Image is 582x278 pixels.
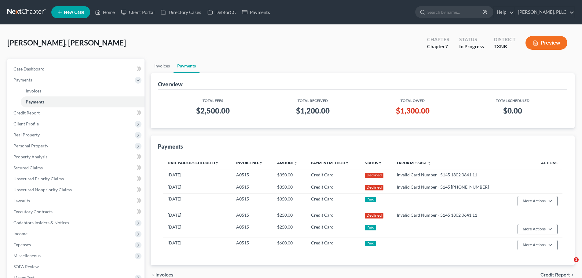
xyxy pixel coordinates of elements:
td: $250.00 [272,221,306,237]
a: Payments [21,96,145,107]
td: Credit Card [306,193,360,209]
td: $600.00 [272,237,306,253]
a: Client Portal [118,7,158,18]
a: Directory Cases [158,7,204,18]
span: Real Property [13,132,40,137]
td: Invalid Card Number - 5145 1802 0641 11 [392,169,507,181]
input: Search by name... [427,6,483,18]
a: Payments [174,59,199,73]
div: Overview [158,81,183,88]
span: Income [13,231,27,236]
a: SOFA Review [9,261,145,272]
i: unfold_more [427,161,431,165]
td: A0515 [231,221,272,237]
td: Credit Card [306,169,360,181]
span: Client Profile [13,121,39,126]
span: Payments [13,77,32,82]
a: Invoice No.unfold_more [236,161,263,165]
div: Paid [365,225,376,230]
div: District [494,36,516,43]
td: [DATE] [163,181,231,193]
div: Declined [365,185,384,190]
div: Paid [365,241,376,246]
div: Status [459,36,484,43]
a: Help [494,7,514,18]
span: SOFA Review [13,264,39,269]
a: Invoices [21,85,145,96]
div: In Progress [459,43,484,50]
a: DebtorCC [204,7,239,18]
td: A0515 [231,209,272,221]
a: Invoices [151,59,174,73]
span: [PERSON_NAME], [PERSON_NAME] [7,38,126,47]
td: [DATE] [163,193,231,209]
button: More Actions [518,224,558,234]
div: Chapter [427,43,449,50]
button: chevron_left Invoices [151,273,174,277]
td: A0515 [231,237,272,253]
span: Credit Report [13,110,40,115]
td: $250.00 [272,209,306,221]
a: Secured Claims [9,162,145,173]
span: Secured Claims [13,165,43,170]
span: Miscellaneous [13,253,41,258]
a: Credit Report [9,107,145,118]
span: 1 [574,257,579,262]
a: Property Analysis [9,151,145,162]
a: Statusunfold_more [365,161,382,165]
div: Declined [365,173,384,178]
i: unfold_more [259,161,263,165]
span: Personal Property [13,143,48,148]
th: Total Scheduled [463,95,562,103]
span: Codebtors Insiders & Notices [13,220,69,225]
span: Case Dashboard [13,66,45,71]
a: Date Paid or Scheduledunfold_more [168,161,219,165]
span: Unsecured Priority Claims [13,176,64,181]
td: A0515 [231,169,272,181]
td: $350.00 [272,193,306,209]
div: Declined [365,213,384,218]
span: Invoices [26,88,41,93]
td: A0515 [231,181,272,193]
i: unfold_more [215,161,219,165]
a: Amountunfold_more [277,161,298,165]
span: Unsecured Nonpriority Claims [13,187,72,192]
td: $350.00 [272,181,306,193]
a: Payments [239,7,273,18]
a: Lawsuits [9,195,145,206]
a: Payment Methodunfold_more [311,161,349,165]
span: Lawsuits [13,198,30,203]
h3: $1,200.00 [268,106,358,116]
i: unfold_more [378,161,382,165]
button: Preview [525,36,567,50]
td: [DATE] [163,169,231,181]
span: Invoices [156,273,174,277]
div: TXNB [494,43,516,50]
h3: $2,500.00 [168,106,258,116]
a: Unsecured Nonpriority Claims [9,184,145,195]
span: Executory Contracts [13,209,53,214]
div: Chapter [427,36,449,43]
span: Property Analysis [13,154,47,159]
td: Invalid Card Number - 5145 [PHONE_NUMBER] [392,181,507,193]
td: A0515 [231,193,272,209]
td: $350.00 [272,169,306,181]
h3: $1,300.00 [368,106,458,116]
h3: $0.00 [467,106,558,116]
th: Total Fees [163,95,263,103]
a: Home [92,7,118,18]
span: Credit Report [540,273,570,277]
iframe: Intercom live chat [561,257,576,272]
td: [DATE] [163,209,231,221]
a: [PERSON_NAME], PLLC [515,7,574,18]
td: [DATE] [163,221,231,237]
i: chevron_left [151,273,156,277]
td: Credit Card [306,221,360,237]
span: Expenses [13,242,31,247]
td: Credit Card [306,209,360,221]
th: Actions [507,157,562,169]
button: Credit Report chevron_right [540,273,575,277]
button: More Actions [518,196,558,206]
i: chevron_right [570,273,575,277]
td: Invalid Card Number - 5145 1802 0641 11 [392,209,507,221]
